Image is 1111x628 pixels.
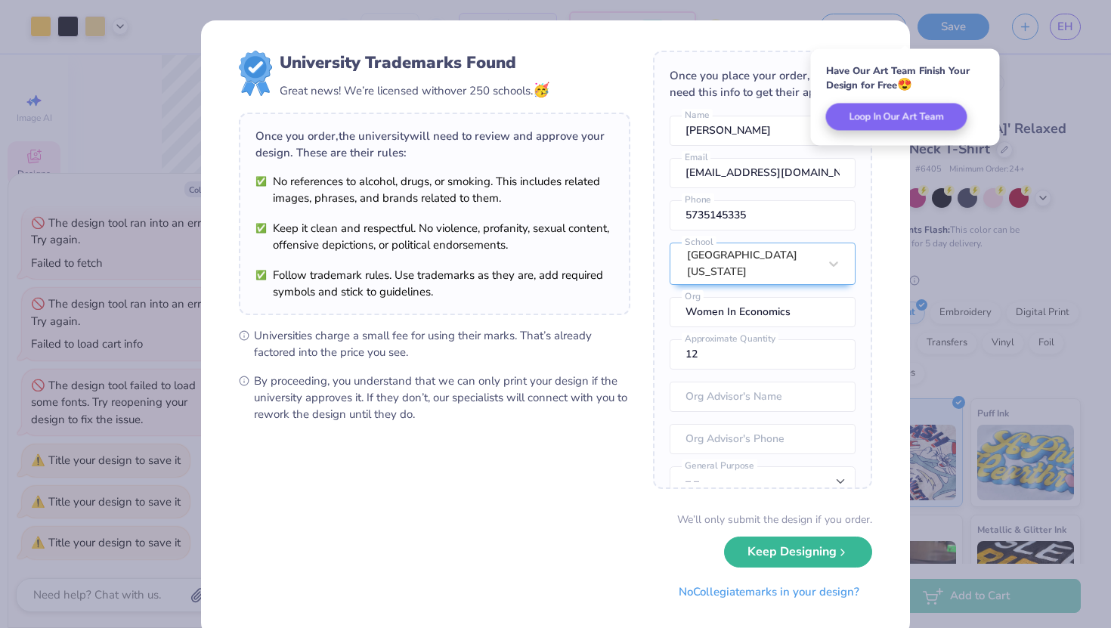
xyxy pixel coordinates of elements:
div: Great news! We’re licensed with over 250 schools. [280,80,549,101]
input: Phone [670,200,856,230]
button: Keep Designing [724,537,872,568]
input: Name [670,116,856,146]
li: Keep it clean and respectful. No violence, profanity, sexual content, offensive depictions, or po... [255,220,614,253]
input: Org Advisor's Name [670,382,856,412]
div: University Trademarks Found [280,51,549,75]
button: Loop In Our Art Team [826,104,967,131]
li: Follow trademark rules. Use trademarks as they are, add required symbols and stick to guidelines. [255,267,614,300]
span: 😍 [897,76,912,93]
img: license-marks-badge.png [239,51,272,96]
div: Have Our Art Team Finish Your Design for Free [826,64,985,92]
input: Email [670,158,856,188]
button: NoCollegiatemarks in your design? [666,577,872,608]
input: Org Advisor's Phone [670,424,856,454]
span: 🥳 [533,81,549,99]
input: Approximate Quantity [670,339,856,370]
div: Once you place your order, we’ll need this info to get their approval: [670,67,856,101]
li: No references to alcohol, drugs, or smoking. This includes related images, phrases, and brands re... [255,173,614,206]
span: Universities charge a small fee for using their marks. That’s already factored into the price you... [254,327,630,360]
div: [GEOGRAPHIC_DATA][US_STATE] [687,247,819,280]
div: We’ll only submit the design if you order. [677,512,872,527]
div: Once you order, the university will need to review and approve your design. These are their rules: [255,128,614,161]
span: By proceeding, you understand that we can only print your design if the university approves it. I... [254,373,630,422]
input: Org [670,297,856,327]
